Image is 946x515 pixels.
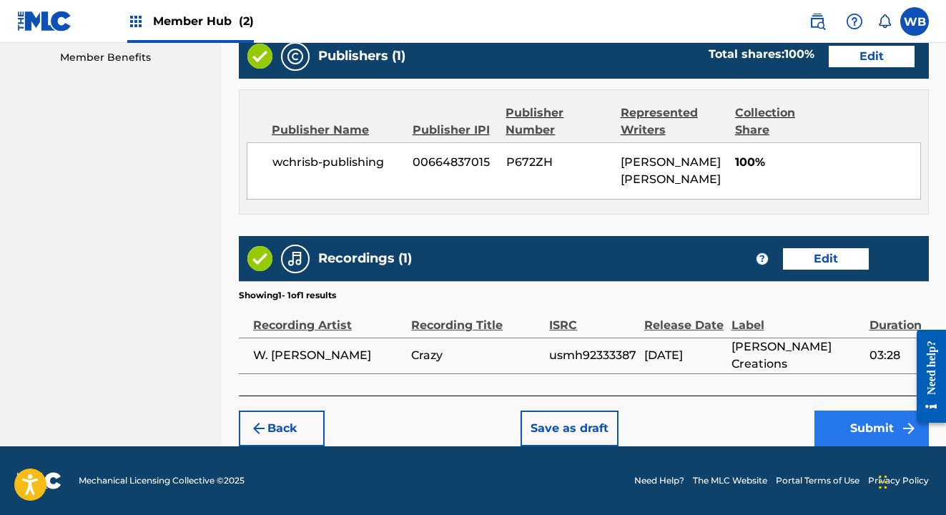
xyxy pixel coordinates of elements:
img: 7ee5dd4eb1f8a8e3ef2f.svg [250,420,267,437]
button: Submit [814,411,929,446]
button: Edit [783,248,869,270]
iframe: Resource Center [906,318,946,436]
a: Member Benefits [60,50,205,65]
button: Edit [829,46,915,67]
h5: Recordings (1) [318,250,412,267]
img: search [809,13,826,30]
span: (2) [239,14,254,28]
span: [PERSON_NAME] [PERSON_NAME] [621,155,721,186]
a: Need Help? [634,474,684,487]
div: Release Date [644,302,724,334]
span: wchrisb-publishing [272,154,402,171]
div: ISRC [549,302,637,334]
img: Valid [247,44,272,69]
span: W. [PERSON_NAME] [253,347,404,364]
span: 00664837015 [413,154,496,171]
h5: Publishers (1) [318,48,405,64]
span: ? [757,253,768,265]
div: Drag [879,461,887,504]
span: Mechanical Licensing Collective © 2025 [79,474,245,487]
div: Publisher Name [272,122,402,139]
img: Top Rightsholders [127,13,144,30]
span: [DATE] [644,347,724,364]
img: f7272a7cc735f4ea7f67.svg [900,420,917,437]
img: help [846,13,863,30]
div: Recording Title [411,302,542,334]
div: Publisher Number [506,104,609,139]
span: usmh92333387 [549,347,637,364]
a: Portal Terms of Use [776,474,859,487]
button: Back [239,411,325,446]
span: Crazy [411,347,542,364]
div: Notifications [877,14,892,29]
span: Member Hub [153,13,254,29]
span: 03:28 [869,347,922,364]
span: 100 % [784,47,814,61]
button: Save as draft [521,411,619,446]
img: logo [17,472,61,489]
div: Recording Artist [253,302,404,334]
span: [PERSON_NAME] Creations [731,338,862,373]
img: Recordings [287,250,304,268]
p: Showing 1 - 1 of 1 results [239,289,336,302]
div: Collection Share [735,104,832,139]
a: The MLC Website [693,474,767,487]
img: Publishers [287,48,304,65]
a: Privacy Policy [868,474,929,487]
span: 100% [735,154,920,171]
iframe: Chat Widget [874,446,946,515]
span: P672ZH [506,154,610,171]
img: Valid [247,246,272,271]
a: Public Search [803,7,832,36]
img: MLC Logo [17,11,72,31]
div: Duration [869,302,922,334]
div: Label [731,302,862,334]
div: Represented Writers [621,104,724,139]
div: Total shares: [709,46,814,63]
div: Publisher IPI [413,122,496,139]
div: User Menu [900,7,929,36]
div: Help [840,7,869,36]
